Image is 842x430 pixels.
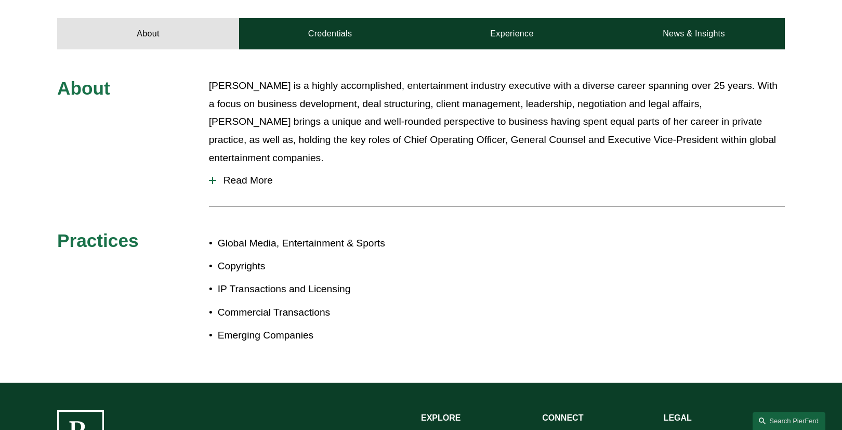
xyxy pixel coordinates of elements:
p: Copyrights [218,257,421,276]
strong: EXPLORE [421,413,461,422]
a: Experience [421,18,603,49]
strong: CONNECT [542,413,583,422]
button: Read More [209,167,785,194]
a: Search this site [753,412,825,430]
p: Commercial Transactions [218,304,421,322]
p: IP Transactions and Licensing [218,280,421,298]
p: [PERSON_NAME] is a highly accomplished, entertainment industry executive with a diverse career sp... [209,77,785,167]
span: Practices [57,230,139,251]
p: Global Media, Entertainment & Sports [218,234,421,253]
a: Credentials [239,18,421,49]
a: News & Insights [603,18,785,49]
span: About [57,78,110,98]
p: Emerging Companies [218,327,421,345]
strong: LEGAL [664,413,692,422]
span: Read More [216,175,785,186]
a: About [57,18,239,49]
